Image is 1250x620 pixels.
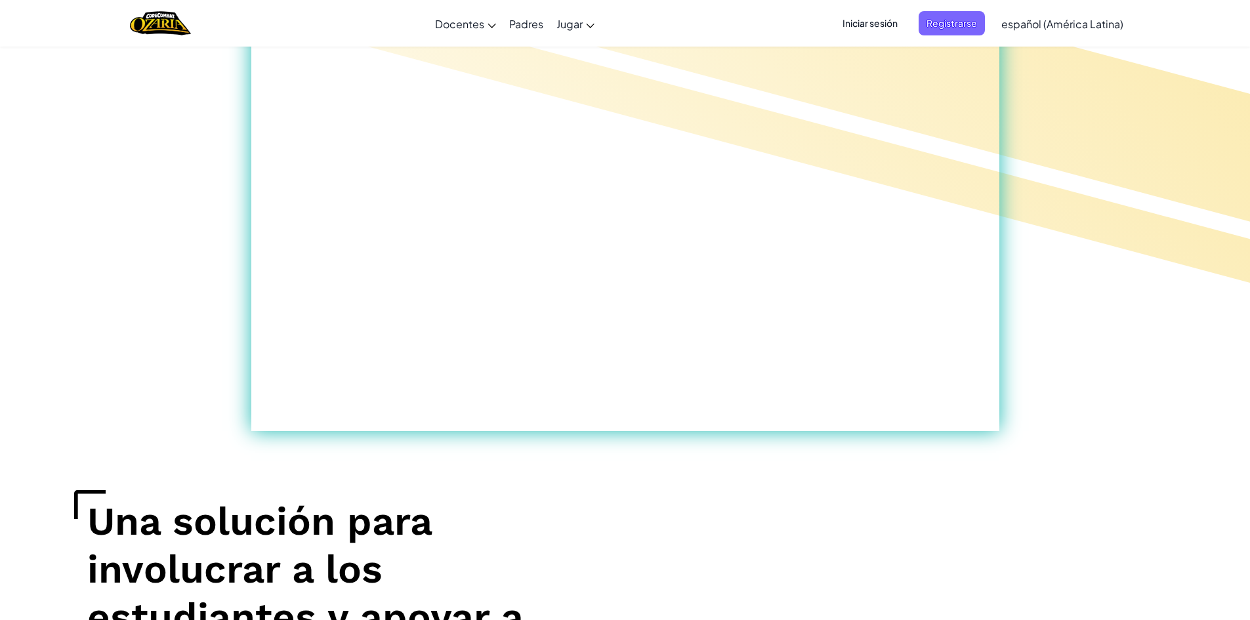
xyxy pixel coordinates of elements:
[919,11,985,35] button: Registrarse
[556,17,583,31] span: Jugar
[435,17,484,31] span: Docentes
[835,11,906,35] button: Iniciar sesión
[130,10,191,37] a: Ozaria by CodeCombat logo
[130,10,191,37] img: Home
[995,6,1130,41] a: español (América Latina)
[503,6,550,41] a: Padres
[1001,17,1123,31] span: español (América Latina)
[251,10,999,431] iframe: Ozaria Classroom product overview video
[550,6,601,41] a: Jugar
[428,6,503,41] a: Docentes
